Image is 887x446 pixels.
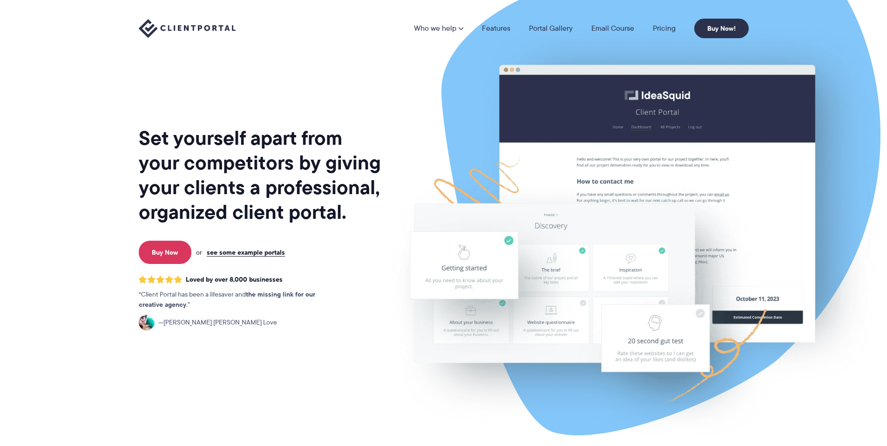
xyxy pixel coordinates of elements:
[414,25,463,32] a: Who we help
[482,25,510,32] a: Features
[529,25,573,32] a: Portal Gallery
[139,289,315,310] strong: the missing link for our creative agency
[158,318,277,328] span: [PERSON_NAME] [PERSON_NAME] Love
[694,19,749,38] a: Buy Now!
[139,126,383,224] h1: Set yourself apart from your competitors by giving your clients a professional, organized client ...
[139,241,191,264] a: Buy Now
[653,25,676,32] a: Pricing
[139,290,334,310] p: Client Portal has been a lifesaver and .
[186,276,283,284] span: Loved by over 8,000 businesses
[207,248,285,257] a: see some example portals
[591,25,634,32] a: Email Course
[196,248,202,257] span: or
